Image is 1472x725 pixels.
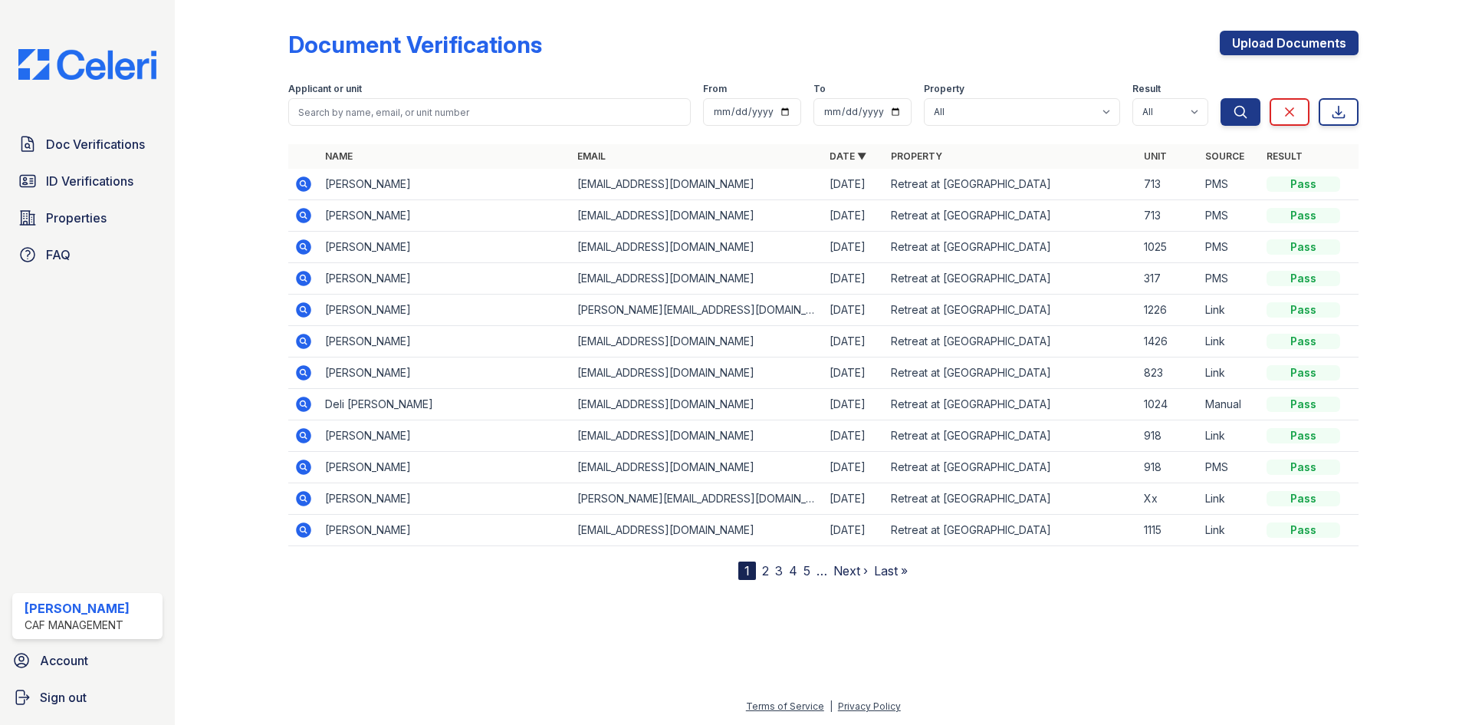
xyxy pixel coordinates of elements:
[1267,302,1340,318] div: Pass
[775,563,783,578] a: 3
[1267,428,1340,443] div: Pass
[1199,452,1260,483] td: PMS
[1267,491,1340,506] div: Pass
[874,563,908,578] a: Last »
[319,169,571,200] td: [PERSON_NAME]
[46,246,71,264] span: FAQ
[40,688,87,707] span: Sign out
[823,295,885,326] td: [DATE]
[571,358,823,389] td: [EMAIL_ADDRESS][DOMAIN_NAME]
[1199,483,1260,515] td: Link
[1267,522,1340,538] div: Pass
[1138,483,1199,515] td: Xx
[319,200,571,232] td: [PERSON_NAME]
[1138,326,1199,358] td: 1426
[1199,389,1260,420] td: Manual
[1220,31,1359,55] a: Upload Documents
[6,49,169,80] img: CE_Logo_Blue-a8612792a0a2168367f1c8372b55b34899dd931a85d93a1a3d3e32e68fde9ad4.png
[823,326,885,358] td: [DATE]
[1267,239,1340,255] div: Pass
[571,452,823,483] td: [EMAIL_ADDRESS][DOMAIN_NAME]
[891,150,942,162] a: Property
[823,452,885,483] td: [DATE]
[319,263,571,295] td: [PERSON_NAME]
[577,150,606,162] a: Email
[885,295,1137,326] td: Retreat at [GEOGRAPHIC_DATA]
[823,420,885,452] td: [DATE]
[1138,358,1199,389] td: 823
[319,515,571,546] td: [PERSON_NAME]
[12,129,163,160] a: Doc Verifications
[823,263,885,295] td: [DATE]
[885,263,1137,295] td: Retreat at [GEOGRAPHIC_DATA]
[885,200,1137,232] td: Retreat at [GEOGRAPHIC_DATA]
[885,483,1137,515] td: Retreat at [GEOGRAPHIC_DATA]
[738,562,756,580] div: 1
[1267,208,1340,223] div: Pass
[885,232,1137,263] td: Retreat at [GEOGRAPHIC_DATA]
[46,209,107,227] span: Properties
[571,326,823,358] td: [EMAIL_ADDRESS][DOMAIN_NAME]
[703,83,727,95] label: From
[1199,358,1260,389] td: Link
[1138,452,1199,483] td: 918
[823,200,885,232] td: [DATE]
[319,232,571,263] td: [PERSON_NAME]
[1267,271,1340,286] div: Pass
[833,563,868,578] a: Next ›
[12,166,163,196] a: ID Verifications
[46,135,145,153] span: Doc Verifications
[1267,397,1340,412] div: Pass
[885,358,1137,389] td: Retreat at [GEOGRAPHIC_DATA]
[1144,150,1167,162] a: Unit
[1267,365,1340,381] div: Pass
[803,563,810,578] a: 5
[1199,326,1260,358] td: Link
[789,563,797,578] a: 4
[830,700,833,712] div: |
[823,389,885,420] td: [DATE]
[319,452,571,483] td: [PERSON_NAME]
[25,618,130,633] div: CAF Management
[924,83,964,95] label: Property
[571,420,823,452] td: [EMAIL_ADDRESS][DOMAIN_NAME]
[319,326,571,358] td: [PERSON_NAME]
[1138,232,1199,263] td: 1025
[571,169,823,200] td: [EMAIL_ADDRESS][DOMAIN_NAME]
[319,358,571,389] td: [PERSON_NAME]
[1138,295,1199,326] td: 1226
[1267,176,1340,192] div: Pass
[12,203,163,233] a: Properties
[571,263,823,295] td: [EMAIL_ADDRESS][DOMAIN_NAME]
[823,232,885,263] td: [DATE]
[1199,420,1260,452] td: Link
[319,483,571,515] td: [PERSON_NAME]
[885,515,1137,546] td: Retreat at [GEOGRAPHIC_DATA]
[1199,200,1260,232] td: PMS
[885,420,1137,452] td: Retreat at [GEOGRAPHIC_DATA]
[1199,169,1260,200] td: PMS
[746,700,824,712] a: Terms of Service
[1267,334,1340,349] div: Pass
[288,98,691,126] input: Search by name, email, or unit number
[816,562,827,580] span: …
[325,150,353,162] a: Name
[319,420,571,452] td: [PERSON_NAME]
[885,169,1137,200] td: Retreat at [GEOGRAPHIC_DATA]
[6,645,169,676] a: Account
[571,200,823,232] td: [EMAIL_ADDRESS][DOMAIN_NAME]
[6,682,169,713] a: Sign out
[288,83,362,95] label: Applicant or unit
[1138,420,1199,452] td: 918
[46,172,133,190] span: ID Verifications
[1199,515,1260,546] td: Link
[1138,515,1199,546] td: 1115
[571,515,823,546] td: [EMAIL_ADDRESS][DOMAIN_NAME]
[12,239,163,270] a: FAQ
[838,700,901,712] a: Privacy Policy
[885,326,1137,358] td: Retreat at [GEOGRAPHIC_DATA]
[1267,150,1303,162] a: Result
[288,31,542,58] div: Document Verifications
[1138,169,1199,200] td: 713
